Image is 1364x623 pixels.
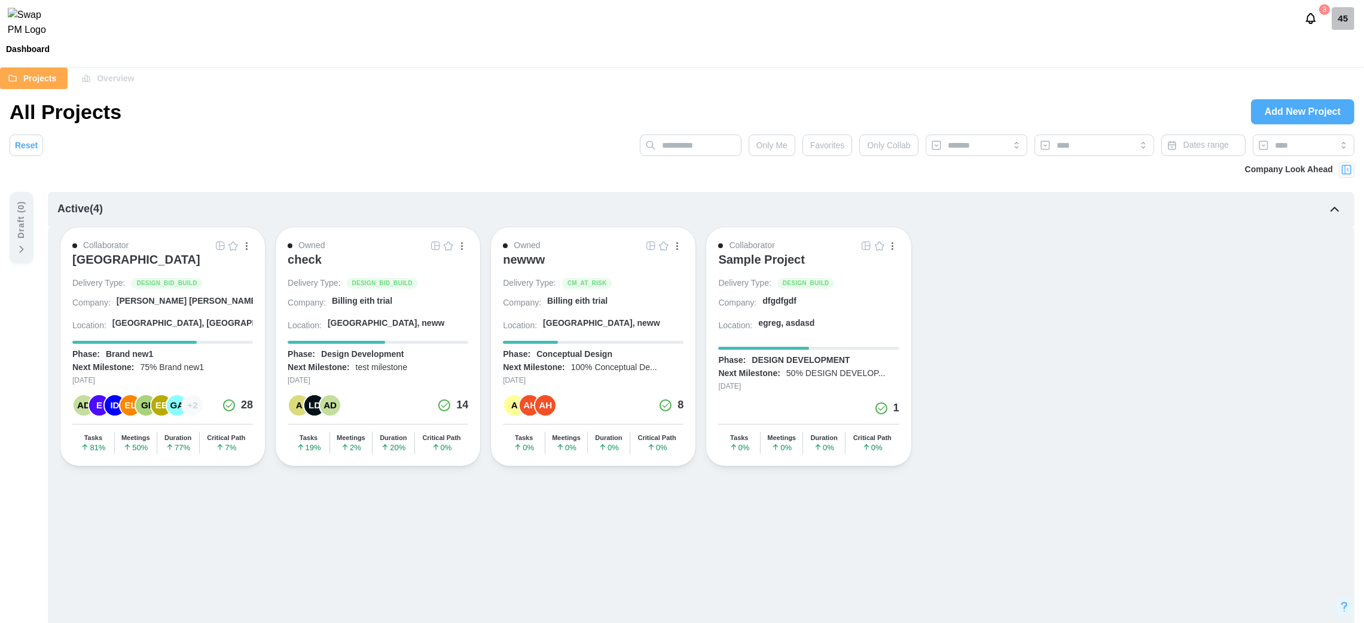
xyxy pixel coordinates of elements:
div: egreg, asdasd [758,317,814,329]
div: 75% Brand new1 [140,362,204,374]
div: [GEOGRAPHIC_DATA], [GEOGRAPHIC_DATA] [112,317,296,329]
div: Critical Path [422,434,460,442]
a: Grid Icon [644,239,657,252]
div: [GEOGRAPHIC_DATA], neww [543,317,660,329]
button: Empty Star [227,239,240,252]
span: Add New Project [1265,100,1341,124]
div: Phase: [288,349,315,361]
div: Collaborator [83,239,129,252]
div: AD [320,395,340,416]
img: Grid Icon [646,241,655,251]
span: 77 % [166,443,190,451]
div: Collaborator [729,239,774,252]
a: Billing eith trial [332,295,468,311]
div: AD [74,395,94,416]
img: Grid Icon [431,241,440,251]
a: dfgdfgdf [762,295,899,311]
button: Only Me [749,135,795,156]
span: 0 % [814,443,834,451]
div: 50% DESIGN DEVELOP... [786,368,885,380]
div: [DATE] [72,375,253,386]
span: Only Collab [867,135,910,155]
div: check [288,252,322,267]
div: Delivery Type: [72,277,125,289]
button: Reset [10,135,43,156]
a: Billing eith trial [547,295,683,311]
div: Dashboard [6,45,50,53]
span: 7 % [216,443,236,451]
span: 0 % [556,443,576,451]
div: Duration [164,434,191,442]
div: Phase: [718,355,746,367]
button: Overview [74,68,145,89]
span: DESIGN_BID_BUILD [352,279,413,288]
div: Duration [380,434,407,442]
div: Tasks [300,434,318,442]
button: Empty Star [657,239,670,252]
span: 81 % [81,443,105,451]
span: DESIGN_BID_BUILD [136,279,197,288]
div: 100% Conceptual De... [571,362,657,374]
img: Empty Star [228,241,238,251]
button: Grid Icon [213,239,227,252]
div: Next Milestone: [718,368,780,380]
span: 0 % [647,443,667,451]
span: 0 % [771,443,792,451]
img: Project Look Ahead Button [1341,164,1353,176]
span: 0 % [432,443,452,451]
div: newww [503,252,545,267]
a: Grid Icon [429,239,442,252]
img: Empty Star [444,241,453,251]
div: Owned [298,239,325,252]
div: [PERSON_NAME] [PERSON_NAME] [PERSON_NAME] A... [117,295,347,307]
span: 0 % [862,443,883,451]
div: Meetings [767,434,796,442]
div: Tasks [515,434,533,442]
div: Billing eith trial [547,295,608,307]
div: AH [535,395,556,416]
a: [GEOGRAPHIC_DATA] [72,252,253,277]
div: Meetings [337,434,365,442]
span: 0 % [599,443,619,451]
div: Phase: [72,349,100,361]
img: Grid Icon [215,241,225,251]
span: Projects [23,68,56,88]
div: 1 [893,400,899,417]
span: Reset [15,135,38,155]
div: Location: [503,320,537,332]
span: Favorites [810,135,845,155]
span: 0 % [514,443,534,451]
div: Company: [718,297,756,309]
div: Next Milestone: [503,362,564,374]
button: Grid Icon [860,239,873,252]
div: Phase: [503,349,530,361]
div: + 2 [182,395,203,416]
div: AH [520,395,540,416]
div: [GEOGRAPHIC_DATA] [72,252,200,267]
button: Dates range [1161,135,1246,156]
img: Empty Star [875,241,884,251]
div: Tasks [84,434,102,442]
div: Duration [811,434,838,442]
div: 28 [241,397,253,414]
div: ID [105,395,125,416]
div: Delivery Type: [288,277,340,289]
div: Next Milestone: [72,362,134,374]
div: Brand new1 [106,349,153,361]
span: 0 % [730,443,750,451]
div: Sample Project [718,252,805,267]
div: Critical Path [853,434,892,442]
div: Owned [514,239,540,252]
button: Empty Star [873,239,886,252]
button: Only Collab [859,135,918,156]
div: Delivery Type: [718,277,771,289]
span: CM_AT_RISK [567,279,607,288]
div: Conceptual Design [536,349,612,361]
div: Billing eith trial [332,295,392,307]
div: Company: [503,297,541,309]
div: test milestone [356,362,407,374]
div: [DATE] [503,375,683,386]
a: [PERSON_NAME] [PERSON_NAME] [PERSON_NAME] A... [117,295,253,311]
